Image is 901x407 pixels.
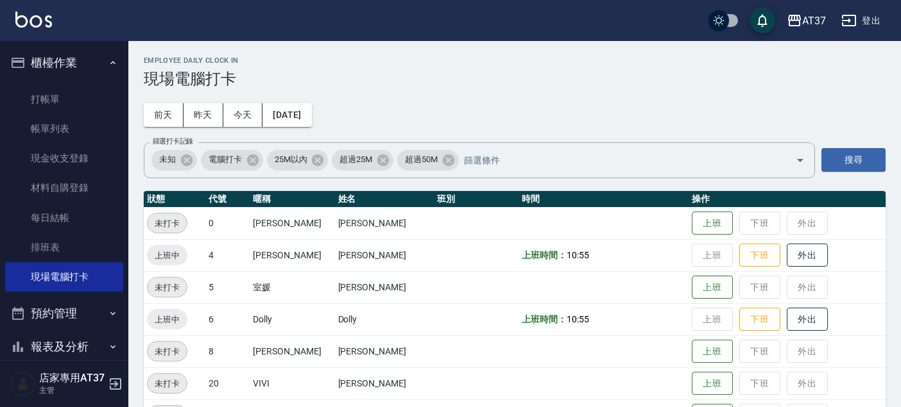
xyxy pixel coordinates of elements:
div: AT37 [802,13,826,29]
button: AT37 [782,8,831,34]
a: 每日結帳 [5,203,123,233]
button: 外出 [787,308,828,331]
img: Logo [15,12,52,28]
button: Open [790,150,811,170]
button: save [750,8,775,33]
b: 上班時間： [522,314,567,324]
td: 4 [205,239,250,271]
a: 帳單列表 [5,114,123,144]
th: 暱稱 [250,191,334,208]
td: [PERSON_NAME] [250,239,334,271]
td: [PERSON_NAME] [335,367,434,399]
button: 櫃檯作業 [5,46,123,79]
button: 預約管理 [5,297,123,330]
div: 25M以內 [267,150,329,170]
a: 現金收支登錄 [5,144,123,173]
span: 上班中 [147,313,187,326]
button: [DATE] [262,103,311,127]
td: VIVI [250,367,334,399]
span: 未打卡 [148,281,187,294]
div: 未知 [151,150,197,170]
th: 班別 [434,191,519,208]
span: 電腦打卡 [201,153,250,166]
td: [PERSON_NAME] [335,271,434,303]
input: 篩選條件 [461,149,773,171]
td: [PERSON_NAME] [335,207,434,239]
span: 未打卡 [148,345,187,358]
button: 上班 [692,372,733,395]
label: 篩選打卡記錄 [153,137,193,146]
td: Dolly [250,303,334,335]
button: 上班 [692,212,733,235]
span: 10:55 [567,314,589,324]
span: 上班中 [147,249,187,262]
button: 上班 [692,276,733,299]
span: 10:55 [567,250,589,260]
a: 現場電腦打卡 [5,262,123,292]
td: [PERSON_NAME] [335,335,434,367]
td: 8 [205,335,250,367]
button: 下班 [739,308,780,331]
img: Person [10,371,36,397]
b: 上班時間： [522,250,567,260]
td: [PERSON_NAME] [335,239,434,271]
th: 操作 [689,191,886,208]
td: 室媛 [250,271,334,303]
button: 今天 [223,103,263,127]
a: 打帳單 [5,85,123,114]
div: 超過25M [332,150,393,170]
h2: Employee Daily Clock In [144,56,886,65]
button: 登出 [836,9,886,33]
div: 電腦打卡 [201,150,263,170]
th: 代號 [205,191,250,208]
span: 未打卡 [148,377,187,390]
span: 未知 [151,153,184,166]
button: 前天 [144,103,184,127]
button: 上班 [692,340,733,363]
button: 外出 [787,244,828,267]
td: [PERSON_NAME] [250,335,334,367]
button: 搜尋 [821,148,886,172]
td: 6 [205,303,250,335]
th: 姓名 [335,191,434,208]
td: 5 [205,271,250,303]
p: 主管 [39,385,105,396]
a: 排班表 [5,233,123,262]
span: 超過25M [332,153,380,166]
a: 材料自購登錄 [5,173,123,203]
button: 下班 [739,244,780,267]
h5: 店家專用AT37 [39,372,105,385]
td: 0 [205,207,250,239]
button: 報表及分析 [5,330,123,363]
h3: 現場電腦打卡 [144,70,886,88]
td: Dolly [335,303,434,335]
button: 昨天 [184,103,223,127]
span: 超過50M [397,153,445,166]
th: 狀態 [144,191,205,208]
td: [PERSON_NAME] [250,207,334,239]
th: 時間 [519,191,689,208]
span: 未打卡 [148,217,187,230]
td: 20 [205,367,250,399]
span: 25M以內 [267,153,315,166]
div: 超過50M [397,150,459,170]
